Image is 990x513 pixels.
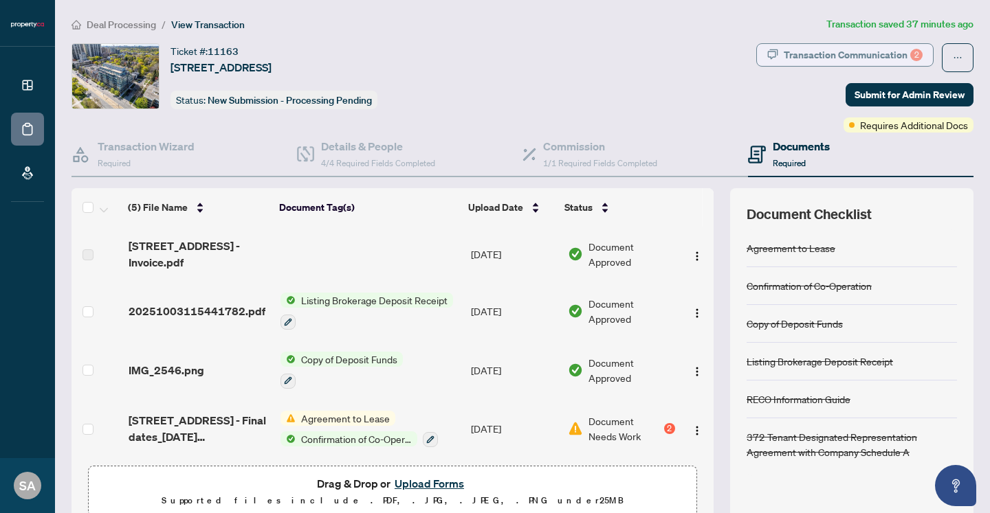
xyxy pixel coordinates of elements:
[588,239,674,269] span: Document Approved
[122,188,274,227] th: (5) File Name
[686,243,708,265] button: Logo
[321,158,435,168] span: 4/4 Required Fields Completed
[568,247,583,262] img: Document Status
[170,59,272,76] span: [STREET_ADDRESS]
[19,476,36,495] span: SA
[280,411,296,426] img: Status Icon
[910,49,923,61] div: 2
[935,465,976,506] button: Open asap
[692,366,703,377] img: Logo
[208,45,239,58] span: 11163
[129,412,270,445] span: [STREET_ADDRESS] - Final dates_[DATE] 11_51_01.pdf
[274,188,463,227] th: Document Tag(s)
[11,21,44,29] img: logo
[465,227,562,282] td: [DATE]
[71,20,81,30] span: home
[826,16,973,32] article: Transaction saved 37 minutes ago
[784,44,923,66] div: Transaction Communication
[87,19,156,31] span: Deal Processing
[559,188,676,227] th: Status
[280,431,296,446] img: Status Icon
[773,158,806,168] span: Required
[568,421,583,436] img: Document Status
[280,352,403,389] button: Status IconCopy of Deposit Funds
[463,188,559,227] th: Upload Date
[465,400,562,459] td: [DATE]
[97,492,688,509] p: Supported files include .PDF, .JPG, .JPEG, .PNG under 25 MB
[773,138,830,155] h4: Documents
[129,238,270,271] span: [STREET_ADDRESS] - Invoice.pdf
[692,425,703,436] img: Logo
[860,117,968,133] span: Requires Additional Docs
[321,138,435,155] h4: Details & People
[208,94,372,106] span: New Submission - Processing Pending
[846,83,973,106] button: Submit for Admin Review
[747,240,835,255] div: Agreement to Lease
[390,475,468,492] button: Upload Forms
[129,362,204,378] span: IMG_2546.png
[568,363,583,378] img: Document Status
[588,355,674,385] span: Document Approved
[588,413,661,444] span: Document Needs Work
[588,296,674,326] span: Document Approved
[170,91,377,109] div: Status:
[747,354,893,369] div: Listing Brokerage Deposit Receipt
[162,16,166,32] li: /
[756,43,934,67] button: Transaction Communication2
[692,251,703,262] img: Logo
[686,418,708,440] button: Logo
[280,411,438,448] button: Status IconAgreement to LeaseStatus IconConfirmation of Co-Operation
[465,341,562,400] td: [DATE]
[296,293,453,308] span: Listing Brokerage Deposit Receipt
[747,316,843,331] div: Copy of Deposit Funds
[171,19,245,31] span: View Transaction
[568,304,583,319] img: Document Status
[98,158,131,168] span: Required
[280,352,296,367] img: Status Icon
[468,200,523,215] span: Upload Date
[170,43,239,59] div: Ticket #:
[686,300,708,322] button: Logo
[317,475,468,492] span: Drag & Drop or
[296,411,395,426] span: Agreement to Lease
[664,423,675,434] div: 2
[747,205,872,224] span: Document Checklist
[280,293,296,308] img: Status Icon
[129,303,265,319] span: 20251003115441782.pdf
[465,282,562,341] td: [DATE]
[692,308,703,319] img: Logo
[747,429,957,459] div: 372 Tenant Designated Representation Agreement with Company Schedule A
[296,352,403,367] span: Copy of Deposit Funds
[543,158,657,168] span: 1/1 Required Fields Completed
[747,278,872,293] div: Confirmation of Co-Operation
[128,200,188,215] span: (5) File Name
[98,138,195,155] h4: Transaction Wizard
[686,359,708,381] button: Logo
[296,431,417,446] span: Confirmation of Co-Operation
[564,200,593,215] span: Status
[280,293,453,330] button: Status IconListing Brokerage Deposit Receipt
[72,44,159,109] img: IMG-C12344077_1.jpg
[747,391,850,407] div: RECO Information Guide
[543,138,657,155] h4: Commission
[953,53,962,62] span: ellipsis
[855,84,965,106] span: Submit for Admin Review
